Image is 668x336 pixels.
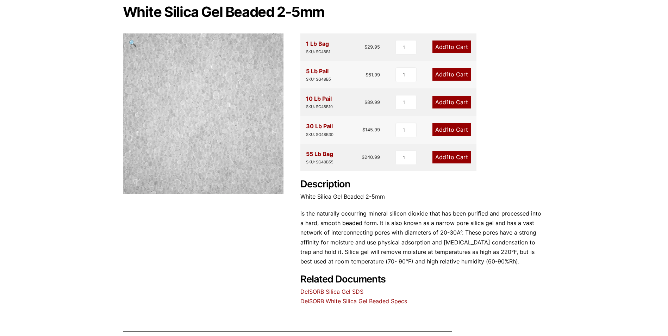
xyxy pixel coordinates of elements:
[364,99,367,105] span: $
[446,154,449,161] span: 1
[306,122,333,138] div: 30 Lb Pail
[432,68,471,81] a: Add1to Cart
[446,71,449,78] span: 1
[300,298,407,305] a: DelSORB White Silica Gel Beaded Specs
[432,96,471,108] a: Add1to Cart
[306,39,330,55] div: 1 Lb Bag
[362,154,364,160] span: $
[366,72,380,77] bdi: 61.99
[306,159,333,166] div: SKU: SG48B55
[364,44,367,50] span: $
[362,127,365,132] span: $
[123,33,142,53] a: View full-screen image gallery
[432,151,471,163] a: Add1to Cart
[432,41,471,53] a: Add1to Cart
[306,104,333,110] div: SKU: SG48B10
[306,94,333,110] div: 10 Lb Pail
[300,192,545,201] p: White Silica Gel Beaded 2-5mm
[366,72,368,77] span: $
[432,123,471,136] a: Add1to Cart
[129,39,137,47] span: 🔍
[362,127,380,132] bdi: 145.99
[364,99,380,105] bdi: 89.99
[300,288,363,295] a: DelSORB Silica Gel SDS
[364,44,380,50] bdi: 29.95
[300,179,545,190] h2: Description
[446,43,449,50] span: 1
[306,49,330,55] div: SKU: SG48B1
[446,99,449,106] span: 1
[300,209,545,266] p: is the naturally occurring mineral silicon dioxide that has been purified and processed into a ha...
[306,149,333,166] div: 55 Lb Bag
[306,131,333,138] div: SKU: SG48B30
[306,76,331,83] div: SKU: SG48B5
[123,5,545,19] h1: White Silica Gel Beaded 2-5mm
[306,67,331,83] div: 5 Lb Pail
[362,154,380,160] bdi: 240.99
[446,126,449,133] span: 1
